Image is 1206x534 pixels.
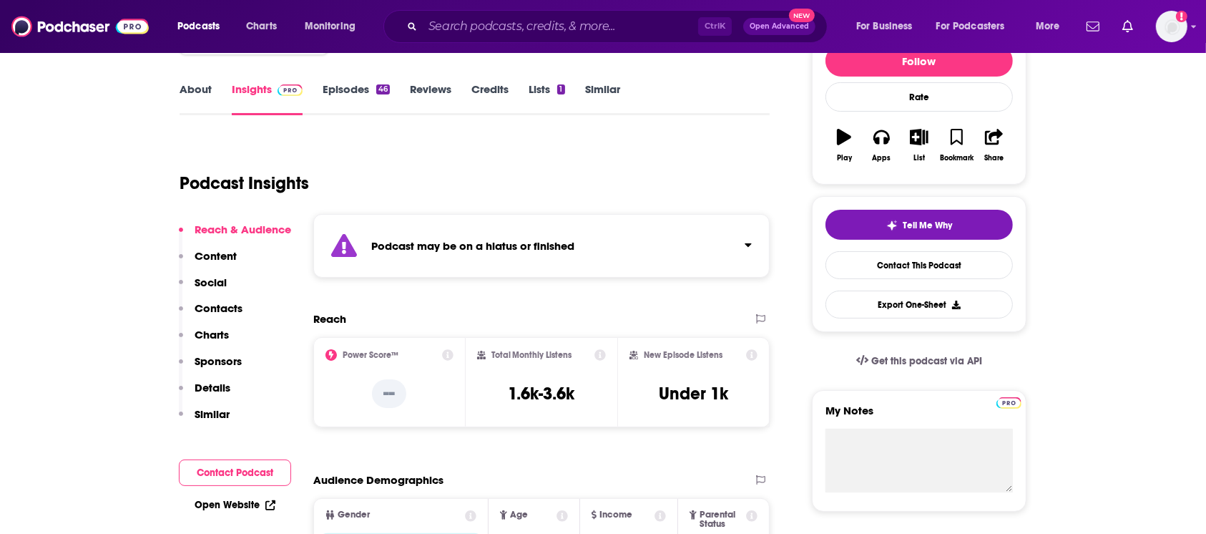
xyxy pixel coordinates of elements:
p: Charts [195,328,229,341]
div: 46 [376,84,390,94]
button: open menu [927,15,1026,38]
span: Parental Status [700,510,744,529]
img: Podchaser Pro [278,84,303,96]
p: Sponsors [195,354,242,368]
button: Charts [179,328,229,354]
input: Search podcasts, credits, & more... [423,15,698,38]
button: List [901,120,938,171]
h3: Under 1k [659,383,728,404]
a: InsightsPodchaser Pro [232,82,303,115]
span: More [1036,16,1060,37]
h2: Audience Demographics [313,473,443,487]
span: Age [510,510,528,520]
button: Reach & Audience [179,223,291,249]
section: Click to expand status details [313,214,770,278]
a: Contact This Podcast [825,251,1013,279]
h2: New Episode Listens [644,350,722,360]
a: Pro website [996,395,1021,409]
button: Open AdvancedNew [743,18,815,35]
span: Open Advanced [750,23,809,30]
a: Episodes46 [323,82,390,115]
p: Content [195,249,237,263]
button: Similar [179,407,230,434]
div: Bookmark [940,154,974,162]
button: open menu [846,15,931,38]
div: Rate [825,82,1013,112]
button: Content [179,249,237,276]
span: Logged in as mresewehr [1156,11,1187,42]
label: My Notes [825,404,1013,429]
span: Get this podcast via API [871,355,982,367]
img: Podchaser - Follow, Share and Rate Podcasts [11,13,149,40]
button: Play [825,120,863,171]
button: Sponsors [179,354,242,381]
button: Details [179,381,230,407]
img: tell me why sparkle [886,220,898,231]
svg: Add a profile image [1176,11,1187,22]
h1: Podcast Insights [180,173,309,194]
a: Credits [471,82,509,115]
p: Contacts [195,301,242,315]
span: Ctrl K [698,17,732,36]
button: Show profile menu [1156,11,1187,42]
a: Show notifications dropdown [1081,14,1105,39]
button: Contacts [179,301,242,328]
span: Monitoring [305,16,356,37]
span: Income [599,510,632,520]
span: For Business [856,16,913,37]
h2: Total Monthly Listens [491,350,572,360]
span: For Podcasters [936,16,1005,37]
p: Similar [195,407,230,421]
div: List [913,154,925,162]
span: Gender [338,510,370,520]
div: Search podcasts, credits, & more... [397,10,841,43]
button: open menu [1026,15,1078,38]
button: Social [179,276,227,302]
h3: 1.6k-3.6k [508,383,574,404]
button: open menu [167,15,238,38]
p: Reach & Audience [195,223,291,236]
img: User Profile [1156,11,1187,42]
p: Details [195,381,230,394]
a: Show notifications dropdown [1117,14,1139,39]
div: Apps [873,154,891,162]
button: tell me why sparkleTell Me Why [825,210,1013,240]
strong: Podcast may be on a hiatus or finished [371,239,574,253]
span: Tell Me Why [903,220,953,231]
p: Social [195,276,227,289]
p: -- [372,379,406,408]
a: Similar [585,82,620,115]
button: Export One-Sheet [825,291,1013,319]
a: About [180,82,212,115]
a: Charts [237,15,285,38]
div: 1 [557,84,564,94]
span: Charts [246,16,277,37]
span: Podcasts [177,16,220,37]
button: Apps [863,120,900,171]
button: Contact Podcast [179,460,291,486]
button: Bookmark [938,120,975,171]
a: Get this podcast via API [845,344,994,379]
a: Lists1 [529,82,564,115]
h2: Power Score™ [343,350,398,360]
button: Follow [825,45,1013,77]
h2: Reach [313,312,346,326]
a: Open Website [195,499,275,511]
div: Play [837,154,852,162]
span: New [789,9,815,22]
img: Podchaser Pro [996,397,1021,409]
button: open menu [295,15,374,38]
a: Reviews [410,82,451,115]
div: Share [984,154,1004,162]
button: Share [976,120,1013,171]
